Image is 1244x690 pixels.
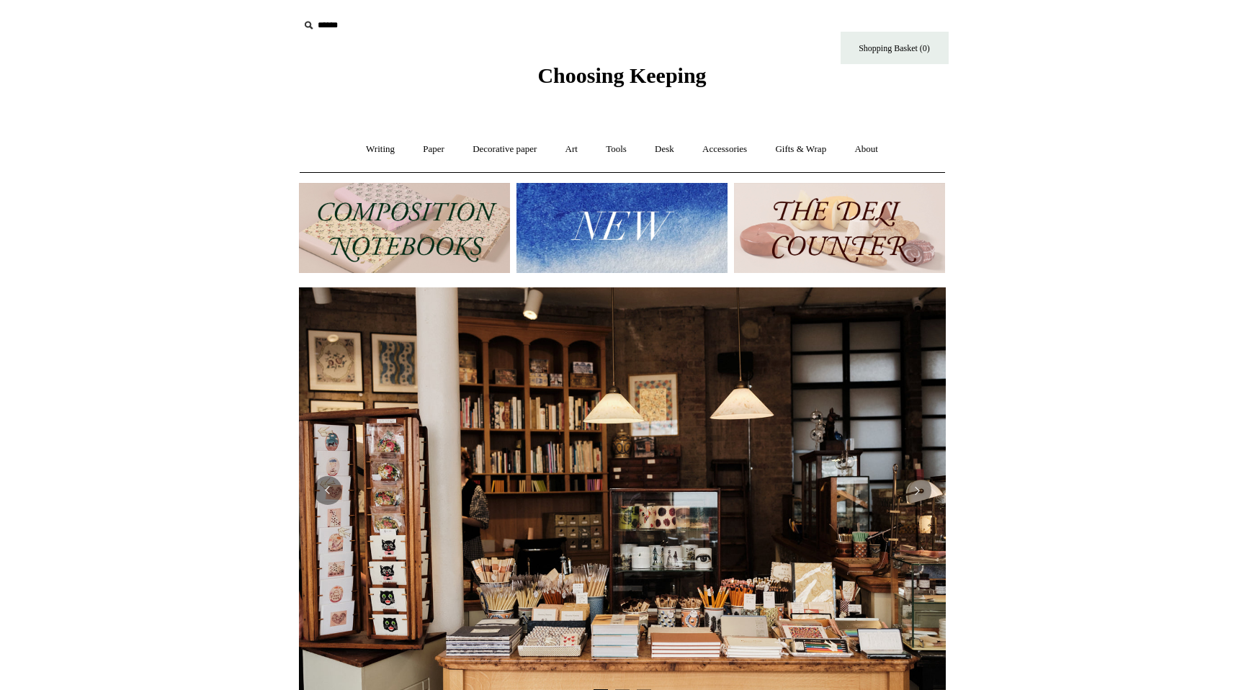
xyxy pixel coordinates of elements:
[762,130,839,169] a: Gifts & Wrap
[689,130,760,169] a: Accessories
[841,130,891,169] a: About
[593,130,640,169] a: Tools
[299,183,510,273] img: 202302 Composition ledgers.jpg__PID:69722ee6-fa44-49dd-a067-31375e5d54ec
[552,130,591,169] a: Art
[734,183,945,273] img: The Deli Counter
[903,476,931,505] button: Next
[537,75,706,85] a: Choosing Keeping
[410,130,457,169] a: Paper
[537,63,706,87] span: Choosing Keeping
[642,130,687,169] a: Desk
[353,130,408,169] a: Writing
[313,476,342,505] button: Previous
[460,130,550,169] a: Decorative paper
[516,183,728,273] img: New.jpg__PID:f73bdf93-380a-4a35-bcfe-7823039498e1
[841,32,949,64] a: Shopping Basket (0)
